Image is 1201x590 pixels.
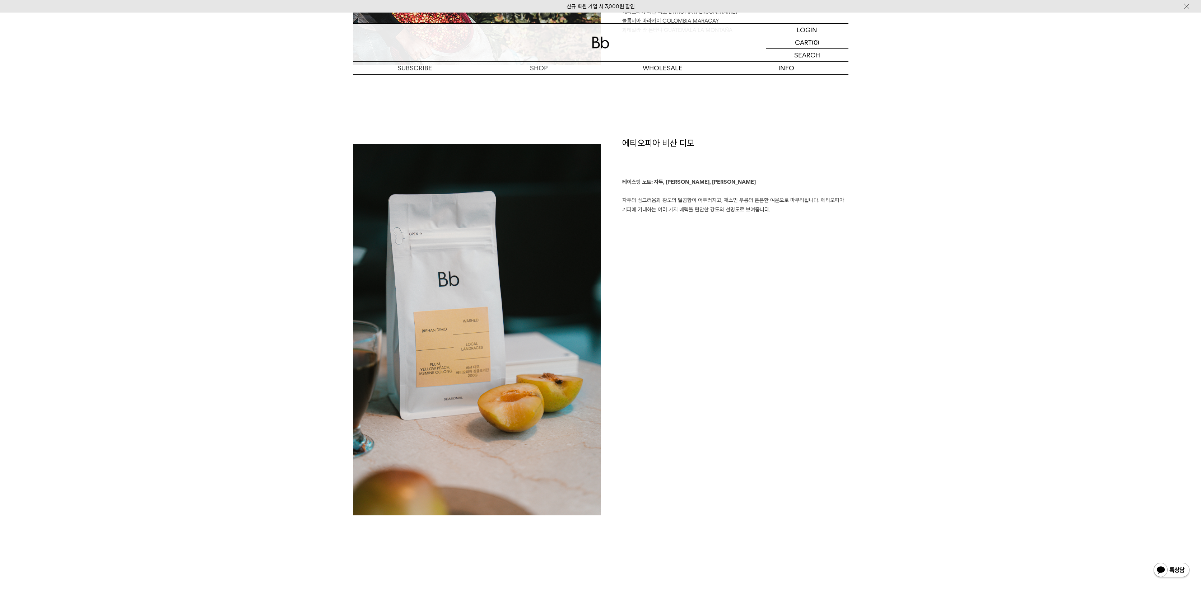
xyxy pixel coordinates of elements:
img: 로고 [592,37,609,48]
b: 테이스팅 노트: 자두, [PERSON_NAME], [PERSON_NAME] [622,179,756,185]
a: CART (0) [766,36,848,49]
a: SHOP [477,62,601,74]
a: SUBSCRIBE [353,62,477,74]
a: LOGIN [766,24,848,36]
p: (0) [812,36,819,48]
p: CART [795,36,812,48]
img: c7ca5a4cd38cd203774a56aac37ed699_103619.jpg [353,144,601,515]
p: SEARCH [794,49,820,61]
p: LOGIN [797,24,817,36]
h1: 에티오피아 비샨 디모 [622,137,848,178]
p: 자두의 싱그러움과 황도의 달콤함이 어우러지고, 재스민 우롱의 은은한 여운으로 마무리됩니다. 에티오피아 커피에 기대하는 여러 가지 매력을 편안한 강도와 선명도로 보여줍니다. [622,178,848,214]
img: 카카오톡 채널 1:1 채팅 버튼 [1153,562,1190,579]
p: WHOLESALE [601,62,725,74]
a: 신규 회원 가입 시 3,000원 할인 [567,3,635,10]
p: INFO [725,62,848,74]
